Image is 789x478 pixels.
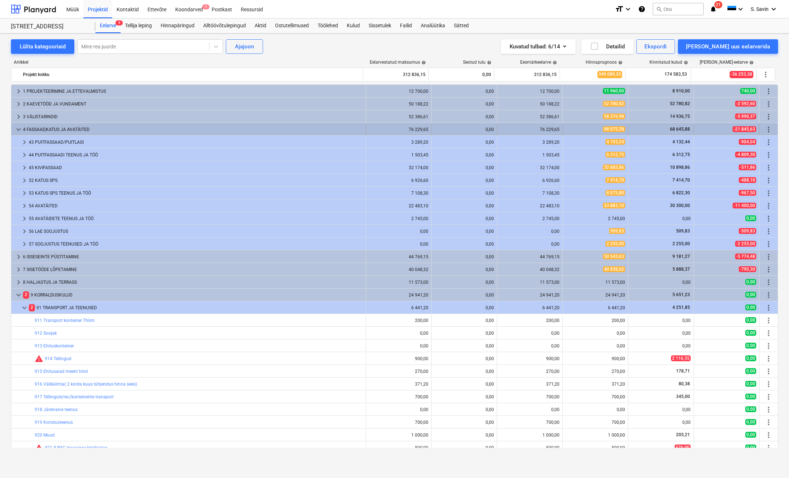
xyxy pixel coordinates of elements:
div: Hinnaprognoos [586,60,623,65]
div: 0,00 [435,178,494,183]
a: Hinnapäringud [156,19,199,33]
span: help [682,60,688,65]
div: 270,00 [500,369,560,374]
div: Kinnitatud kulud [649,60,688,65]
a: 913 Ehituskonteiner [35,343,74,348]
span: 5 888,37 [672,267,691,272]
div: 32 174,00 [369,165,428,170]
div: Seotud tulu [463,60,491,65]
span: 0,00 [745,343,756,348]
div: 0,00 [435,267,494,272]
span: 68 645,88 [669,127,691,132]
div: 0,00 [566,343,625,348]
div: 0,00 [435,140,494,145]
div: 44 PUITFASSAADI TEENUS JA TÖÖ [29,149,363,161]
div: 11 573,00 [369,280,428,285]
div: Kuvatud tulbad : 6/14 [510,42,567,51]
div: 0,00 [631,343,691,348]
span: 2 255,00 [672,241,691,246]
div: 0,00 [631,318,691,323]
div: 0,00 [435,101,494,107]
div: 0,00 [500,229,560,234]
span: Rohkem tegevusi [764,265,773,274]
button: Ekspordi [636,39,675,54]
span: 2 [23,291,29,298]
span: Seotud kulud ületavad prognoosi [35,354,43,363]
div: 52 386,61 [369,114,428,119]
div: Projekt kokku [23,69,360,80]
span: Rohkem tegevusi [764,342,773,350]
span: keyboard_arrow_right [14,112,23,121]
span: keyboard_arrow_right [20,202,29,210]
span: 1 [202,4,209,9]
span: 6 312,75 [605,152,625,158]
div: 0,00 [435,394,494,399]
span: 174 583,53 [664,71,688,77]
div: 91 TRANSPORT JA TEENUSED [29,302,363,314]
div: 50 188,22 [369,101,428,107]
span: keyboard_arrow_right [20,163,29,172]
a: Aktid [250,19,271,33]
div: 56 LAE SOOJUSTUS [29,226,363,237]
div: 43 PUITFASSAAD/PUITLAGI [29,136,363,148]
span: 2 [29,304,35,311]
div: 371,20 [369,382,428,387]
div: 7 SISETÖÖDE LÕPETAMINE [23,264,363,275]
div: 0,00 [435,369,494,374]
span: 509,83 [609,228,625,234]
span: 6 822,30 [672,190,691,195]
div: 0,00 [435,343,494,348]
div: 50 188,22 [500,101,560,107]
div: [PERSON_NAME]-eelarve [700,60,754,65]
div: 0,00 [500,343,560,348]
div: [PERSON_NAME] uus eelarverida [686,42,770,51]
div: 52 386,61 [500,114,560,119]
span: keyboard_arrow_right [14,265,23,274]
div: 22 483,10 [500,203,560,208]
span: Rohkem tegevusi [764,202,773,210]
span: -11 400,00 [733,203,756,208]
span: Rohkem tegevusi [764,303,773,312]
div: 9 KORRALDUSKULUD [23,289,363,301]
div: Analüütika [416,19,450,33]
a: 917 Tellingute/wc/konteinerite transport [35,394,114,399]
span: keyboard_arrow_right [20,151,29,159]
button: [PERSON_NAME] uus eelarverida [678,39,778,54]
span: keyboard_arrow_right [20,138,29,147]
span: -488,10 [739,177,756,183]
div: Eelarve [95,19,121,33]
div: 57 SOOJUSTUS TEENUSED JA TÖÖ [29,238,363,250]
div: 40 048,32 [369,267,428,272]
div: 54 AVATÄITED [29,200,363,212]
div: 0,00 [435,229,494,234]
span: Rohkem tegevusi [764,112,773,121]
a: Sissetulek [364,19,396,33]
div: Alltöövõtulepingud [199,19,250,33]
button: Lülita kategooriaid [11,39,74,54]
div: 6 441,20 [369,305,428,310]
span: Rohkem tegevusi [764,252,773,261]
div: Eelarvestatud maksumus [370,60,426,65]
div: 76 229,65 [369,127,428,132]
div: 6 926,60 [369,178,428,183]
div: 0,00 [435,254,494,259]
div: 270,00 [369,369,428,374]
span: Rohkem tegevusi [764,380,773,389]
span: Rohkem tegevusi [764,189,773,198]
span: Rohkem tegevusi [764,151,773,159]
a: 912 Soojak [35,331,57,336]
a: 920 Muud [35,433,55,438]
span: 740,00 [740,88,756,94]
span: 509,83 [675,228,691,234]
div: 44 769,15 [369,254,428,259]
div: 24 941,20 [500,292,560,298]
span: -4 809,30 [735,152,756,158]
a: 919 Koristusteenus [35,420,73,425]
span: keyboard_arrow_right [14,100,23,108]
div: 0,00 [435,407,494,412]
span: keyboard_arrow_down [14,125,23,134]
div: Eesmärkeelarve [520,60,557,65]
span: 52 780,82 [603,101,625,107]
span: 8 910,00 [672,88,691,93]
